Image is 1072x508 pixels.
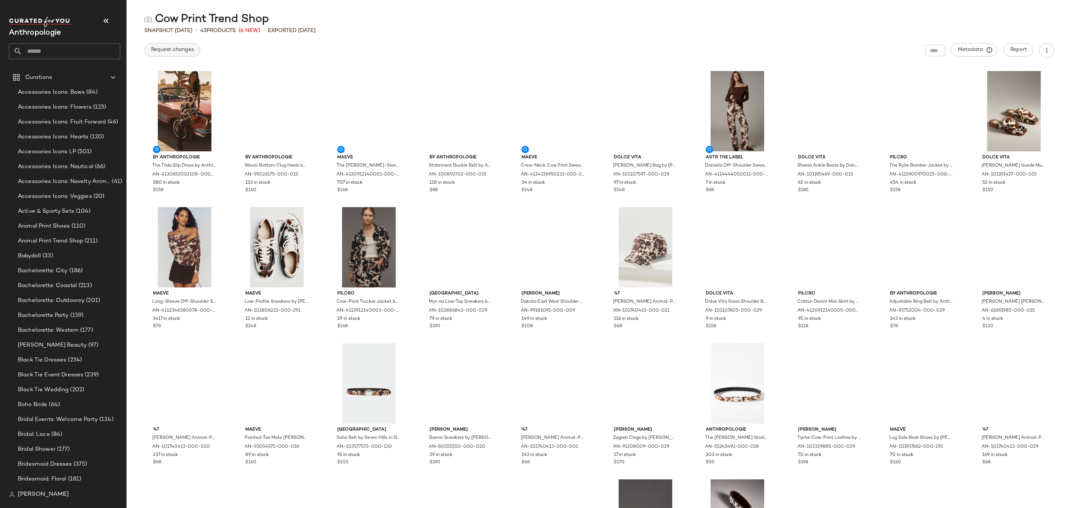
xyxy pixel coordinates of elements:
[336,299,400,305] span: Cow-Print Trucker Jacket by Pilcro in Beige, Women's, Size: 6, Cotton at Anthropologie
[706,459,715,466] span: $50
[89,133,104,141] span: (120)
[18,341,87,350] span: [PERSON_NAME] Beauty
[430,459,440,466] span: $190
[18,252,41,260] span: Babydoll
[797,308,861,314] span: AN-4120912140005-000-009
[18,148,76,156] span: Accessories Icons LP
[890,316,916,322] span: 143 in stock
[83,371,99,379] span: (239)
[429,163,492,169] span: Statement Buckle Belt by Anthropologie in Beige, Women's, Size: Large, Leather
[700,71,775,151] img: 4114444050011_020_b
[889,308,945,314] span: AN-93752004-000-029
[18,415,98,424] span: Bridal Events: Welcome Party
[889,171,953,178] span: AN-4115900970025-000-020
[982,163,1045,169] span: [PERSON_NAME] Suede Mules by Dolce Vita in Beige, Women's, Size: 6.5, Leather at Anthropologie
[982,427,1046,433] span: '47
[797,171,853,178] span: AN-101195469-000-015
[18,475,67,483] span: Bridesmaid: Floral
[245,308,300,314] span: AN-101806222-000-291
[153,154,216,161] span: By Anthropologie
[153,459,161,466] span: $68
[25,73,52,82] span: Curations
[1004,43,1033,57] button: Report
[85,88,98,97] span: (84)
[613,163,676,169] span: [PERSON_NAME] Bag by [PERSON_NAME] in Brown, Women's, Suede at Anthropologie
[430,427,493,433] span: [PERSON_NAME]
[147,71,222,151] img: 4130652010108_029_b14
[982,444,1038,450] span: AN-101740413-000-029
[797,435,861,441] span: Tyche Cow-Print Loafers by [PERSON_NAME] in Brown, Women's, Size: 6, Leather/Rubber at Anthropologie
[890,187,900,194] span: $158
[613,435,676,441] span: Zagreb Clogs by [PERSON_NAME] in Brown, Women's, Size: 38, Leather/Rubber/Polyurethane at Anthrop...
[153,316,180,322] span: 1417 in stock
[521,180,545,186] span: 34 in stock
[79,326,93,335] span: (177)
[68,267,83,275] span: (186)
[982,299,1045,305] span: [PERSON_NAME] [PERSON_NAME] [PERSON_NAME] Flats by [PERSON_NAME] in Beige, Women's, Size: 7.5, Po...
[245,290,309,297] span: Maeve
[153,180,180,186] span: 580 in stock
[797,444,855,450] span: AN-102329885-000-029
[890,323,898,330] span: $78
[18,371,83,379] span: Black Tie Event Dresses
[521,163,584,169] span: Crew-Neck Cow Print Sweater by Maeve in Brown, Women's, Size: Medium, Nylon/Wool/Viscose at Anthr...
[982,308,1035,314] span: AN-62691985-000-015
[152,171,216,178] span: AN-4130652010108-000-029
[144,27,192,35] span: Snapshot [DATE]
[18,88,85,97] span: Accessories Icons: Bows
[18,207,74,216] span: Active & Sporty Sets
[76,148,92,156] span: (501)
[245,444,299,450] span: AN-93054575-000-018
[245,452,269,459] span: 89 in stock
[521,308,575,314] span: AN-99181091-000-009
[614,323,622,330] span: $68
[74,207,91,216] span: (104)
[798,187,808,194] span: $185
[521,452,547,459] span: 143 in stock
[268,27,316,35] p: Exported [DATE]
[200,27,236,35] div: Products
[982,290,1046,297] span: [PERSON_NAME]
[18,103,92,112] span: Accessories Icons: Flowers
[430,180,455,186] span: 118 in stock
[245,316,268,322] span: 12 in stock
[66,356,82,364] span: (234)
[521,444,578,450] span: AN-101740413-000-001
[18,326,79,335] span: Bachelorette: Western
[521,316,547,322] span: 149 in stock
[890,459,901,466] span: $160
[153,187,163,194] span: $158
[430,187,438,194] span: $88
[200,28,207,33] span: 43
[890,290,953,297] span: By Anthropologie
[613,171,669,178] span: AN-101107597-000-029
[239,207,315,287] img: 101806222_291_b
[152,444,210,450] span: AN-101740413-000-020
[67,475,82,483] span: (181)
[151,47,194,53] span: Request changes
[982,316,1003,322] span: 4 in stock
[18,311,69,320] span: Bachelorette Party
[47,401,60,409] span: (64)
[331,207,406,287] img: 4115912140003_015_b
[890,154,953,161] span: Pilcro
[705,435,768,441] span: The [PERSON_NAME] Stretch Belt by Anthropologie in Black, Women's, Size: XL, Leather
[521,299,584,305] span: Dakota East West Shoulder Bag by [PERSON_NAME] in Black, Women's, Polyurethane at Anthropologie
[336,163,400,169] span: The [PERSON_NAME]-Sleeve A-Line Mini Dress by Maeve in Black, Women's, Size: 14, Cotton at Anthro...
[430,290,493,297] span: [GEOGRAPHIC_DATA]
[9,17,72,27] img: cfy_white_logo.C9jOOHJF.svg
[521,154,585,161] span: Maeve
[245,187,256,194] span: $160
[152,299,216,305] span: Long-Sleeve Off-Shoulder Sheer Top by [PERSON_NAME] in Brown, Women's, Size: XS, Polyamide/Elasta...
[521,427,585,433] span: '47
[245,427,309,433] span: Maeve
[798,323,808,330] span: $118
[337,459,348,466] span: $105
[613,299,676,305] span: [PERSON_NAME] Animal-Print Baseball Cap by '47 in Brown, Women's, Polyester at Anthropologie
[72,460,87,469] span: (375)
[106,118,118,126] span: (46)
[706,323,716,330] span: $158
[337,316,360,322] span: 29 in stock
[69,311,84,320] span: (159)
[18,267,68,275] span: Bachelorette: City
